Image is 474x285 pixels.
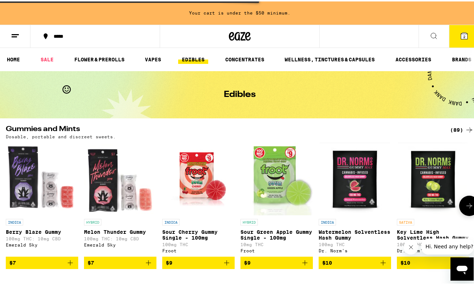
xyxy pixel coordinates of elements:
[6,141,78,255] a: Open page for Berry Blaze Gummy from Emerald Sky
[162,141,235,214] img: Froot - Sour Cherry Gummy Single - 100mg
[178,54,208,62] a: EDIBLES
[463,33,465,37] span: 2
[224,89,256,98] h1: Edibles
[400,258,410,264] span: $10
[162,141,235,255] a: Open page for Sour Cherry Gummy Single - 100mg from Froot
[84,217,101,224] p: HYBRID
[3,54,24,62] a: HOME
[404,239,418,253] iframe: Close message
[397,247,469,252] div: Dr. Norm's
[141,54,165,62] a: VAPES
[240,141,313,255] a: Open page for Sour Green Apple Gummy Single - 100mg from Froot
[71,54,128,62] a: FLOWER & PREROLLS
[240,241,313,245] p: 10mg THC
[84,141,156,214] img: Emerald Sky - Melon Thunder Gummy
[84,241,156,246] div: Emerald Sky
[240,141,313,214] img: Froot - Sour Green Apple Gummy Single - 100mg
[162,247,235,252] div: Froot
[6,124,438,133] h2: Gummies and Mints
[319,141,391,255] a: Open page for Watermelon Solventless Hash Gummy from Dr. Norm's
[37,54,57,62] a: SALE
[240,228,313,239] p: Sour Green Apple Gummy Single - 100mg
[397,228,469,239] p: Key Lime High Solventless Hash Gummy
[6,241,78,246] div: Emerald Sky
[450,124,474,133] a: (89)
[6,133,116,138] p: Dosable, portable and discreet sweets.
[244,258,251,264] span: $9
[84,255,156,268] button: Add to bag
[398,141,468,214] img: Dr. Norm's - Key Lime High Solventless Hash Gummy
[240,255,313,268] button: Add to bag
[84,141,156,255] a: Open page for Melon Thunder Gummy from Emerald Sky
[9,258,16,264] span: $7
[166,258,172,264] span: $9
[392,54,435,62] a: ACCESSORIES
[6,255,78,268] button: Add to bag
[319,255,391,268] button: Add to bag
[322,258,332,264] span: $10
[84,235,156,240] p: 100mg THC: 10mg CBD
[6,141,78,214] img: Emerald Sky - Berry Blaze Gummy
[162,255,235,268] button: Add to bag
[281,54,378,62] a: WELLNESS, TINCTURES & CAPSULES
[6,217,23,224] p: INDICA
[397,241,469,245] p: 100mg THC
[6,228,78,233] p: Berry Blaze Gummy
[421,237,474,253] iframe: Message from company
[6,235,78,240] p: 100mg THC: 10mg CBD
[397,255,469,268] button: Add to bag
[319,247,391,252] div: Dr. Norm's
[88,258,94,264] span: $7
[162,241,235,245] p: 100mg THC
[240,247,313,252] div: Froot
[397,141,469,255] a: Open page for Key Lime High Solventless Hash Gummy from Dr. Norm's
[222,54,268,62] a: CONCENTRATES
[319,228,391,239] p: Watermelon Solventless Hash Gummy
[84,228,156,233] p: Melon Thunder Gummy
[320,141,390,214] img: Dr. Norm's - Watermelon Solventless Hash Gummy
[162,217,180,224] p: INDICA
[450,256,474,279] iframe: Button to launch messaging window
[319,241,391,245] p: 100mg THC
[397,217,414,224] p: SATIVA
[240,217,258,224] p: HYBRID
[319,217,336,224] p: INDICA
[162,228,235,239] p: Sour Cherry Gummy Single - 100mg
